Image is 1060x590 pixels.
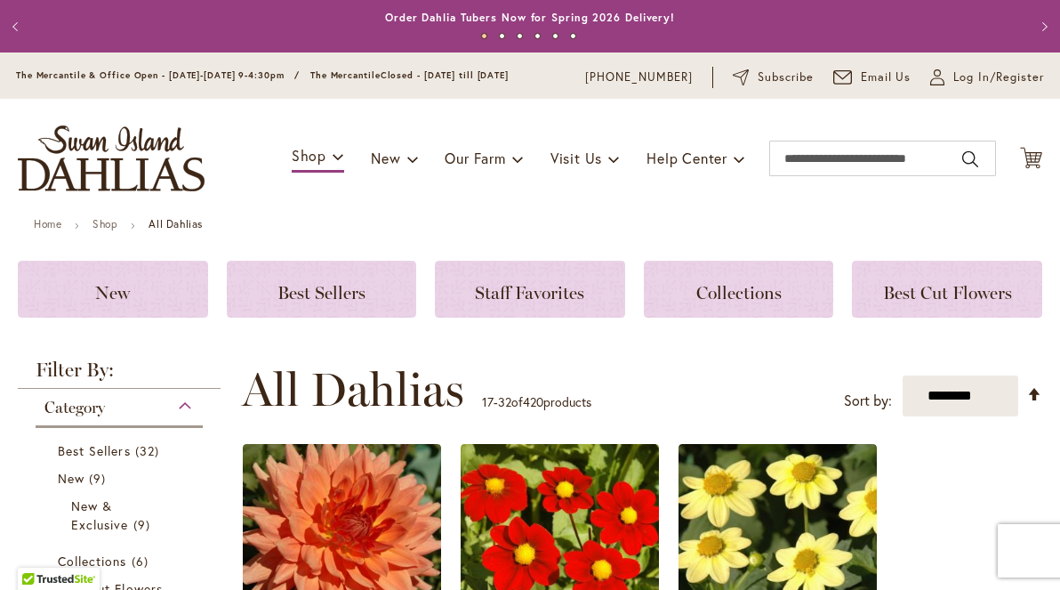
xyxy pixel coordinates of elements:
[58,470,84,487] span: New
[523,393,543,410] span: 420
[498,393,511,410] span: 32
[16,69,381,81] span: The Mercantile & Office Open - [DATE]-[DATE] 9-4:30pm / The Mercantile
[517,33,523,39] button: 3 of 6
[277,282,365,303] span: Best Sellers
[646,149,727,167] span: Help Center
[445,149,505,167] span: Our Farm
[58,469,185,488] a: New
[481,33,487,39] button: 1 of 6
[18,360,221,389] strong: Filter By:
[58,553,127,570] span: Collections
[570,33,576,39] button: 6 of 6
[133,515,155,534] span: 9
[58,442,131,459] span: Best Sellers
[733,69,814,86] a: Subscribe
[585,69,693,86] a: [PHONE_NUMBER]
[381,69,509,81] span: Closed - [DATE] till [DATE]
[833,69,911,86] a: Email Us
[135,441,164,460] span: 32
[132,552,153,570] span: 6
[58,552,185,570] a: Collections
[71,497,128,533] span: New & Exclusive
[953,69,1044,86] span: Log In/Register
[852,261,1042,318] a: Best Cut Flowers
[385,11,675,24] a: Order Dahlia Tubers Now for Spring 2026 Delivery!
[58,441,185,460] a: Best Sellers
[844,384,892,417] label: Sort by:
[861,69,911,86] span: Email Us
[644,261,834,318] a: Collections
[71,497,172,534] a: New &amp; Exclusive
[34,217,61,230] a: Home
[1024,9,1060,44] button: Next
[18,125,205,191] a: store logo
[930,69,1044,86] a: Log In/Register
[482,393,494,410] span: 17
[89,469,110,488] span: 9
[44,398,105,417] span: Category
[18,261,208,318] a: New
[534,33,541,39] button: 4 of 6
[371,149,400,167] span: New
[499,33,505,39] button: 2 of 6
[550,149,602,167] span: Visit Us
[227,261,417,318] a: Best Sellers
[552,33,558,39] button: 5 of 6
[242,363,464,416] span: All Dahlias
[13,527,63,577] iframe: Launch Accessibility Center
[149,217,203,230] strong: All Dahlias
[482,388,591,416] p: - of products
[292,146,326,165] span: Shop
[758,69,814,86] span: Subscribe
[435,261,625,318] a: Staff Favorites
[475,282,584,303] span: Staff Favorites
[883,282,1012,303] span: Best Cut Flowers
[92,217,117,230] a: Shop
[696,282,782,303] span: Collections
[95,282,130,303] span: New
